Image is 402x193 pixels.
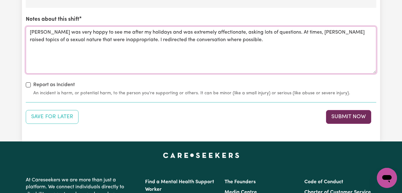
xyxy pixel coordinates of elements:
[304,179,343,185] a: Code of Conduct
[326,110,371,124] button: Submit your job report
[33,81,75,89] label: Report as Incident
[26,110,79,124] button: Save your job report
[163,153,239,158] a: Careseekers home page
[145,179,214,192] a: Find a Mental Health Support Worker
[26,15,79,24] label: Notes about this shift
[26,26,376,74] textarea: [PERSON_NAME] was very happy to see me after my holidays and was extremely affectionate, asking l...
[377,168,397,188] iframe: Button to launch messaging window
[225,179,256,185] a: The Founders
[33,90,376,96] small: An incident is harm, or potential harm, to the person you're supporting or others. It can be mino...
